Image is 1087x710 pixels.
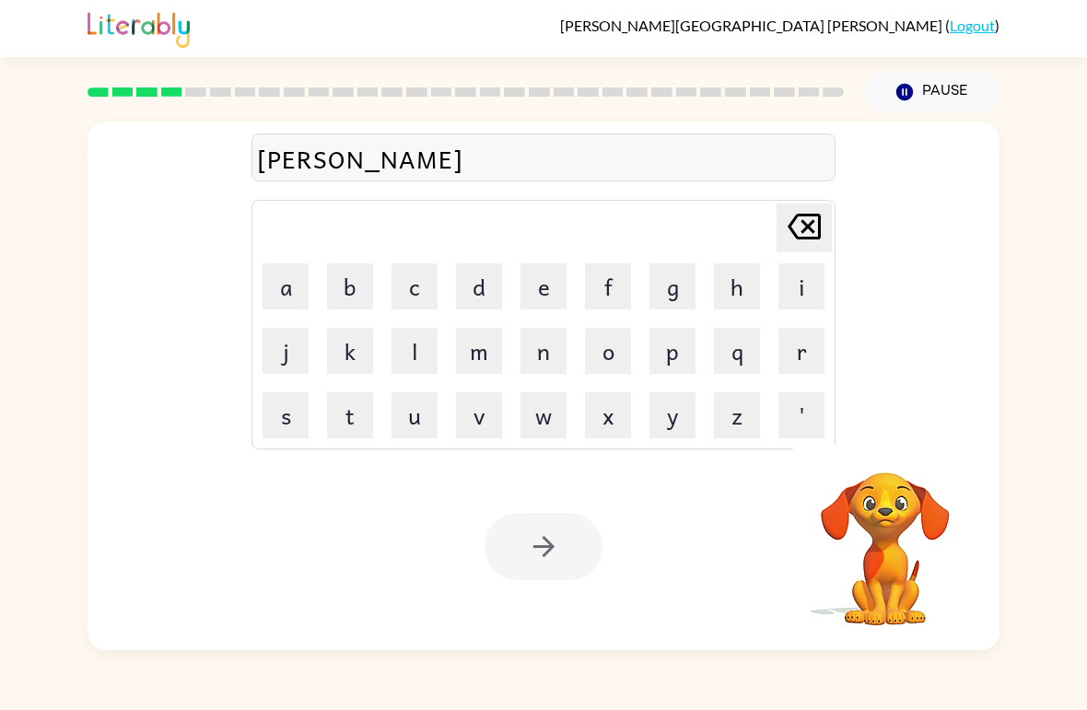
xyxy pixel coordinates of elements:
button: e [520,263,567,309]
button: ' [778,392,824,438]
button: u [392,392,438,438]
button: w [520,392,567,438]
div: [PERSON_NAME] [257,139,830,178]
a: Logout [950,17,995,34]
div: ( ) [560,17,999,34]
button: z [714,392,760,438]
button: p [649,328,695,374]
video: Your browser must support playing .mp4 files to use Literably. Please try using another browser. [793,444,977,628]
button: l [392,328,438,374]
button: k [327,328,373,374]
button: c [392,263,438,309]
span: [PERSON_NAME][GEOGRAPHIC_DATA] [PERSON_NAME] [560,17,945,34]
button: a [263,263,309,309]
button: o [585,328,631,374]
button: n [520,328,567,374]
button: b [327,263,373,309]
button: q [714,328,760,374]
button: d [456,263,502,309]
button: t [327,392,373,438]
button: x [585,392,631,438]
button: j [263,328,309,374]
button: g [649,263,695,309]
button: s [263,392,309,438]
button: h [714,263,760,309]
button: i [778,263,824,309]
button: Pause [866,71,999,113]
button: y [649,392,695,438]
img: Literably [88,7,190,48]
button: r [778,328,824,374]
button: f [585,263,631,309]
button: v [456,392,502,438]
button: m [456,328,502,374]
